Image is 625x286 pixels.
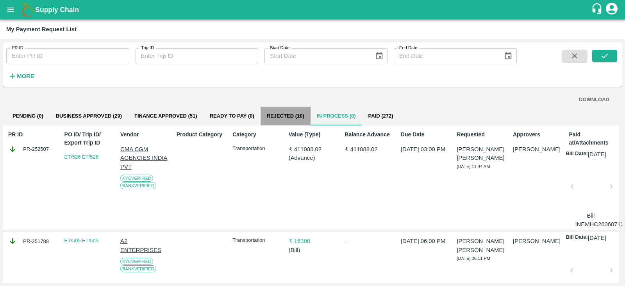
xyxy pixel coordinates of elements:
input: Enter PR ID [6,48,129,63]
p: [PERSON_NAME] [PERSON_NAME] [457,237,504,254]
label: Trip ID [141,45,154,51]
p: Bill-INEMHC26060712 [575,211,608,229]
button: In Process (8) [311,107,362,125]
a: ET/505 ET/505 [64,238,98,243]
input: End Date [394,48,498,63]
p: [DATE] 06:00 PM [401,237,448,245]
span: [DATE] 06:11 PM [457,256,490,261]
button: Choose date [372,48,387,63]
p: Value (Type) [289,130,336,139]
p: [DATE] 03:00 PM [401,145,448,154]
a: ET/526 ET/526 [64,154,98,160]
img: logo [20,2,35,18]
button: DOWNLOAD [576,93,612,107]
p: Bill Date: [566,234,587,242]
p: ( Advance ) [289,154,336,162]
button: Finance Approved (51) [128,107,204,125]
p: [DATE] [588,234,606,242]
p: PR ID [8,130,56,139]
div: account of current user [605,2,619,18]
button: More [6,70,36,83]
button: Paid (272) [362,107,400,125]
button: Business Approved (29) [50,107,128,125]
b: Supply Chain [35,6,79,14]
button: Pending (0) [6,107,50,125]
a: Supply Chain [35,4,591,15]
p: Approvers [513,130,561,139]
p: Category [232,130,280,139]
label: Start Date [270,45,289,51]
button: Rejected (10) [261,107,311,125]
p: Transportation [232,145,280,152]
p: Requested [457,130,504,139]
p: [DATE] [588,150,606,159]
button: Ready To Pay (0) [204,107,261,125]
button: open drawer [2,1,20,19]
button: Choose date [501,48,516,63]
span: [DATE] 11:44 AM [457,164,490,169]
p: [PERSON_NAME] [513,237,561,245]
p: Paid at/Attachments [569,130,616,147]
p: Due Date [401,130,448,139]
div: My Payment Request List [6,24,77,34]
span: Bank Verified [120,265,156,272]
p: ₹ 411088.02 [289,145,336,154]
p: Bill Date: [566,150,587,159]
p: [PERSON_NAME] [513,145,561,154]
input: Start Date [264,48,368,63]
span: KYC Verified [120,175,153,182]
span: Bank Verified [120,182,156,189]
input: Enter Trip ID [136,48,259,63]
label: End Date [399,45,417,51]
p: CMA CGM AGENCIES INDIA PVT [120,145,168,171]
p: Product Category [177,130,224,139]
div: PR-252507 [8,145,56,154]
p: Transportation [232,237,280,244]
div: PR-251788 [8,237,56,245]
div: -- [345,237,392,245]
p: A2 ENTERPRISES [120,237,168,254]
p: Balance Advance [345,130,392,139]
p: PO ID/ Trip ID/ Export Trip ID [64,130,112,147]
div: customer-support [591,3,605,17]
strong: More [17,73,34,79]
span: KYC Verified [120,258,153,265]
p: [PERSON_NAME] [PERSON_NAME] [457,145,504,163]
p: Vendor [120,130,168,139]
label: PR ID [12,45,23,51]
p: ₹ 16300 [289,237,336,245]
p: ( Bill ) [289,246,336,254]
p: ₹ 411088.02 [345,145,392,154]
